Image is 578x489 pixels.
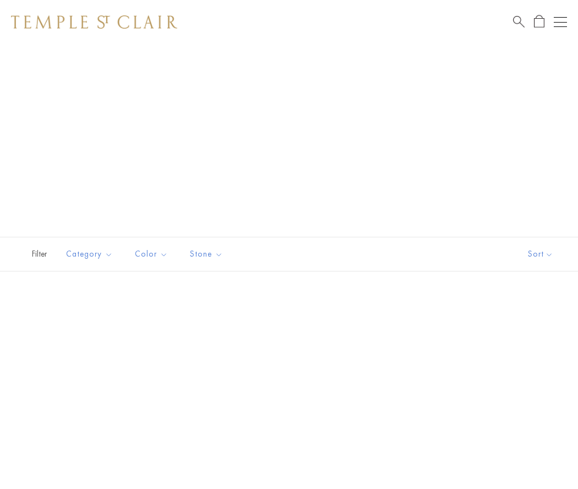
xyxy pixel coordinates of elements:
[554,15,567,29] button: Open navigation
[11,15,177,29] img: Temple St. Clair
[503,237,578,271] button: Show sort by
[534,15,544,29] a: Open Shopping Bag
[61,247,121,261] span: Category
[127,242,176,267] button: Color
[182,242,231,267] button: Stone
[184,247,231,261] span: Stone
[513,15,525,29] a: Search
[58,242,121,267] button: Category
[129,247,176,261] span: Color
